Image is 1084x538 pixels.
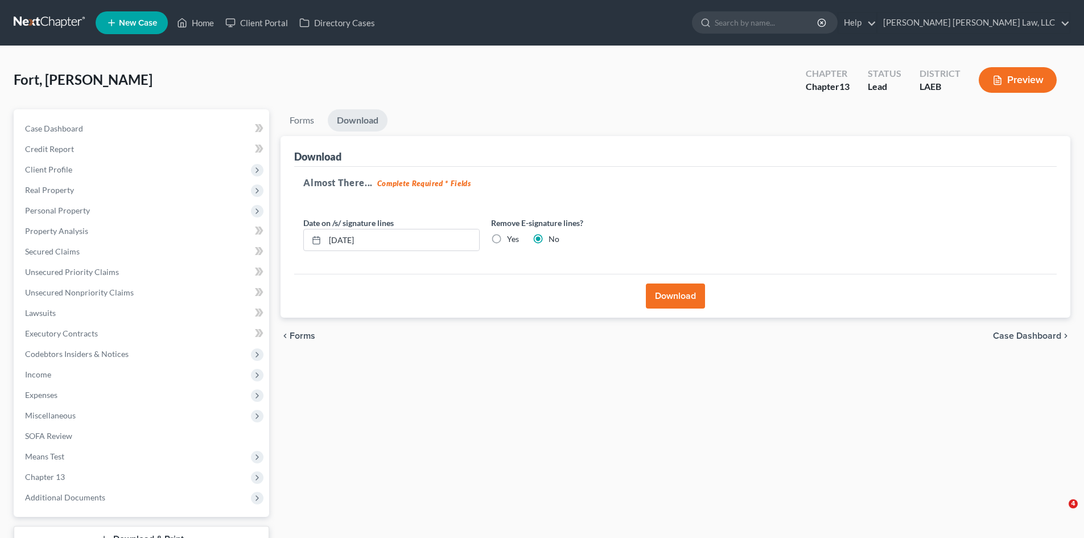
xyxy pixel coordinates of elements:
span: Case Dashboard [993,331,1061,340]
iframe: Intercom live chat [1045,499,1073,527]
a: Unsecured Nonpriority Claims [16,282,269,303]
button: Download [646,284,705,309]
span: Means Test [25,451,64,461]
a: Credit Report [16,139,269,159]
label: Date on /s/ signature lines [303,217,394,229]
span: Codebtors Insiders & Notices [25,349,129,359]
a: Forms [281,109,323,132]
button: chevron_left Forms [281,331,331,340]
a: Case Dashboard [16,118,269,139]
span: Credit Report [25,144,74,154]
i: chevron_left [281,331,290,340]
span: Client Profile [25,165,72,174]
span: Case Dashboard [25,124,83,133]
span: Property Analysis [25,226,88,236]
input: Search by name... [715,12,819,33]
a: Directory Cases [294,13,381,33]
div: Status [868,67,901,80]
div: Download [294,150,341,163]
a: Home [171,13,220,33]
span: Unsecured Priority Claims [25,267,119,277]
a: Help [838,13,876,33]
i: chevron_right [1061,331,1070,340]
span: 13 [839,81,850,92]
a: Lawsuits [16,303,269,323]
span: Fort, [PERSON_NAME] [14,71,152,88]
span: Secured Claims [25,247,80,256]
a: Case Dashboard chevron_right [993,331,1070,340]
div: District [920,67,961,80]
button: Preview [979,67,1057,93]
a: Client Portal [220,13,294,33]
div: Chapter [806,67,850,80]
a: Download [328,109,388,132]
span: Income [25,369,51,379]
span: Miscellaneous [25,410,76,420]
strong: Complete Required * Fields [377,179,471,188]
div: Chapter [806,80,850,93]
span: Forms [290,331,315,340]
a: Executory Contracts [16,323,269,344]
div: Lead [868,80,901,93]
a: [PERSON_NAME] [PERSON_NAME] Law, LLC [877,13,1070,33]
a: Unsecured Priority Claims [16,262,269,282]
span: SOFA Review [25,431,72,441]
label: No [549,233,559,245]
span: Lawsuits [25,308,56,318]
a: Secured Claims [16,241,269,262]
label: Yes [507,233,519,245]
div: LAEB [920,80,961,93]
span: Unsecured Nonpriority Claims [25,288,134,297]
span: Personal Property [25,206,90,215]
span: Real Property [25,185,74,195]
input: MM/DD/YYYY [325,229,479,251]
a: SOFA Review [16,426,269,446]
span: Expenses [25,390,57,400]
span: 4 [1069,499,1078,508]
span: New Case [119,19,157,27]
span: Chapter 13 [25,472,65,482]
span: Additional Documents [25,492,105,502]
h5: Almost There... [303,176,1048,190]
label: Remove E-signature lines? [491,217,667,229]
span: Executory Contracts [25,328,98,338]
a: Property Analysis [16,221,269,241]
